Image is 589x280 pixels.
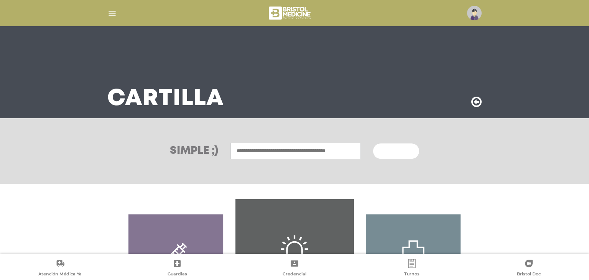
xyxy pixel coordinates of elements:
[517,271,541,278] span: Bristol Doc
[168,271,187,278] span: Guardias
[236,259,353,278] a: Credencial
[353,259,471,278] a: Turnos
[2,259,119,278] a: Atención Médica Ya
[107,89,224,109] h3: Cartilla
[268,4,313,22] img: bristol-medicine-blanco.png
[467,6,482,20] img: profile-placeholder.svg
[38,271,82,278] span: Atención Médica Ya
[283,271,306,278] span: Credencial
[119,259,236,278] a: Guardias
[107,8,117,18] img: Cober_menu-lines-white.svg
[373,143,419,159] button: Buscar
[470,259,587,278] a: Bristol Doc
[170,146,218,156] h3: Simple ;)
[404,271,420,278] span: Turnos
[382,149,405,154] span: Buscar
